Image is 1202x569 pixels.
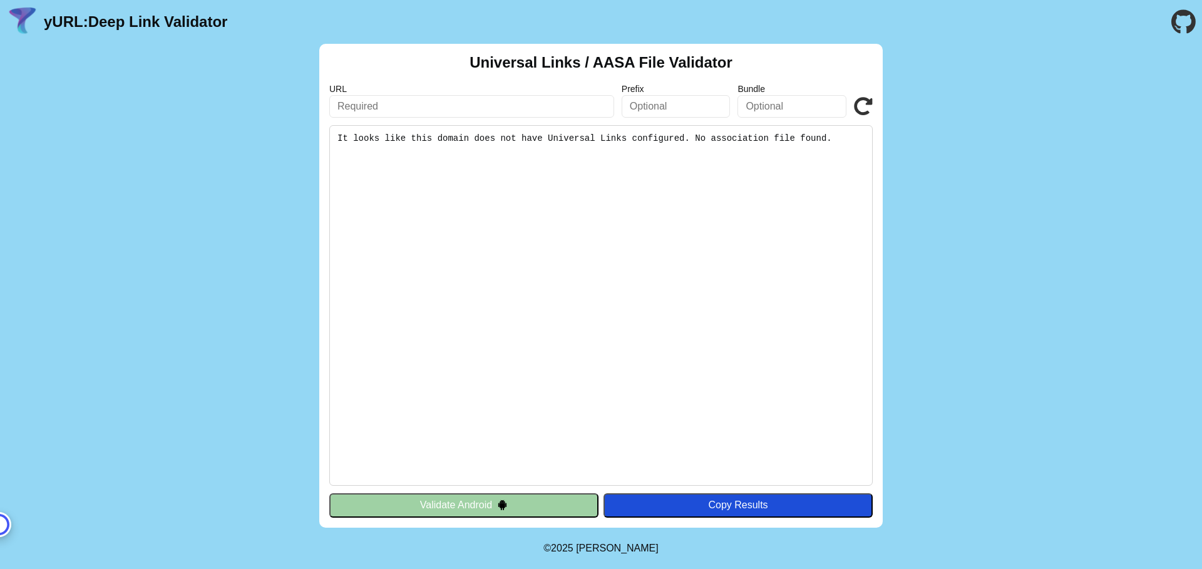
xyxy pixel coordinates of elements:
input: Optional [622,95,731,118]
img: droidIcon.svg [497,500,508,510]
button: Copy Results [604,493,873,517]
footer: © [543,528,658,569]
input: Optional [737,95,846,118]
img: yURL Logo [6,6,39,38]
h2: Universal Links / AASA File Validator [470,54,732,71]
a: yURL:Deep Link Validator [44,13,227,31]
a: Michael Ibragimchayev's Personal Site [576,543,659,553]
pre: It looks like this domain does not have Universal Links configured. No association file found. [329,125,873,486]
button: Validate Android [329,493,598,517]
label: Prefix [622,84,731,94]
label: Bundle [737,84,846,94]
input: Required [329,95,614,118]
label: URL [329,84,614,94]
div: Copy Results [610,500,866,511]
span: 2025 [551,543,573,553]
